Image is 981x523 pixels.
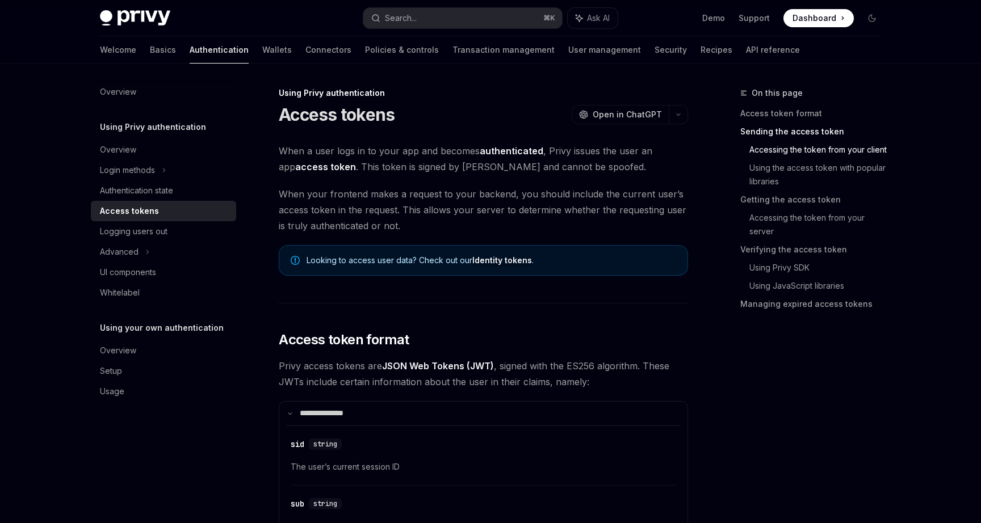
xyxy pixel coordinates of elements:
a: Whitelabel [91,282,236,303]
div: sub [291,498,304,509]
a: Accessing the token from your client [749,141,890,159]
a: UI components [91,262,236,282]
a: Transaction management [452,36,555,64]
a: Sending the access token [740,123,890,141]
div: Authentication state [100,184,173,197]
a: Basics [150,36,176,64]
a: Access token format [740,104,890,123]
a: Using the access token with popular libraries [749,159,890,191]
div: Usage [100,385,124,398]
span: Ask AI [587,12,610,24]
a: Overview [91,340,236,361]
strong: authenticated [480,145,543,157]
a: Welcome [100,36,136,64]
a: Security [655,36,687,64]
div: UI components [100,265,156,279]
div: Overview [100,143,136,157]
a: Usage [91,381,236,402]
a: JSON Web Tokens (JWT) [382,360,494,372]
button: Search...⌘K [363,8,562,28]
span: Access token format [279,331,409,349]
div: Overview [100,344,136,357]
div: Search... [385,11,417,25]
span: When your frontend makes a request to your backend, you should include the current user’s access ... [279,186,688,234]
a: Authentication [190,36,249,64]
span: Open in ChatGPT [593,109,662,120]
span: The user’s current session ID [291,460,676,474]
div: Whitelabel [100,286,140,300]
a: Using Privy SDK [749,259,890,277]
span: Looking to access user data? Check out our . [307,255,676,266]
div: Using Privy authentication [279,87,688,99]
a: Logging users out [91,221,236,242]
a: Dashboard [783,9,854,27]
strong: access token [295,161,356,172]
h5: Using your own authentication [100,321,224,335]
a: Authentication state [91,180,236,201]
img: dark logo [100,10,170,26]
button: Ask AI [568,8,618,28]
span: When a user logs in to your app and becomes , Privy issues the user an app . This token is signed... [279,143,688,175]
a: Demo [702,12,725,24]
span: string [313,440,337,449]
button: Open in ChatGPT [572,105,669,124]
div: Login methods [100,163,155,177]
button: Toggle dark mode [863,9,881,27]
div: Advanced [100,245,139,259]
a: Setup [91,361,236,381]
div: Setup [100,364,122,378]
a: Overview [91,140,236,160]
span: Privy access tokens are , signed with the ES256 algorithm. These JWTs include certain information... [279,358,688,390]
a: Policies & controls [365,36,439,64]
div: sid [291,438,304,450]
a: Identity tokens [472,255,532,265]
span: ⌘ K [543,14,555,23]
a: User management [568,36,641,64]
a: Accessing the token from your server [749,209,890,241]
div: Logging users out [100,225,167,238]
a: API reference [746,36,800,64]
h1: Access tokens [279,104,395,125]
span: Dashboard [793,12,836,24]
span: On this page [752,86,803,100]
h5: Using Privy authentication [100,120,206,134]
a: Using JavaScript libraries [749,277,890,295]
a: Support [739,12,770,24]
a: Overview [91,82,236,102]
a: Connectors [305,36,351,64]
div: Overview [100,85,136,99]
a: Getting the access token [740,191,890,209]
a: Wallets [262,36,292,64]
svg: Note [291,256,300,265]
span: string [313,499,337,508]
a: Managing expired access tokens [740,295,890,313]
a: Recipes [701,36,732,64]
a: Verifying the access token [740,241,890,259]
div: Access tokens [100,204,159,218]
a: Access tokens [91,201,236,221]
